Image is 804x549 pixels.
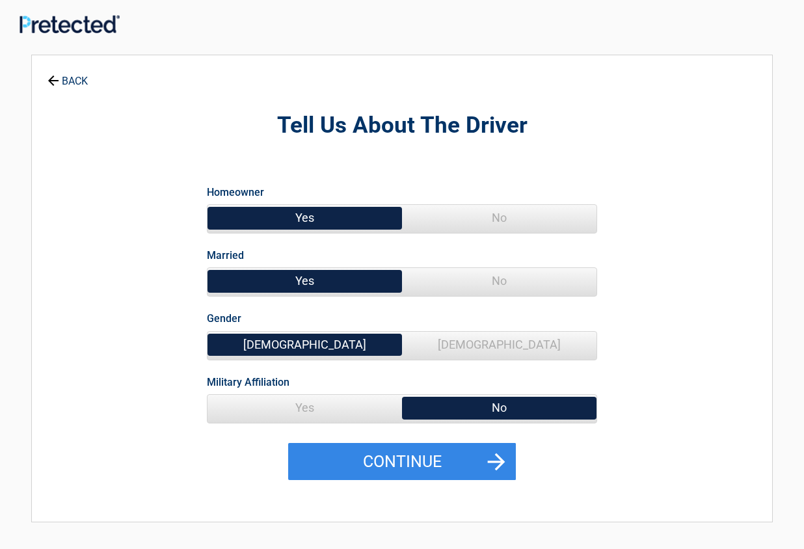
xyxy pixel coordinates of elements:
[207,373,289,391] label: Military Affiliation
[45,64,90,87] a: BACK
[103,111,701,141] h2: Tell Us About The Driver
[207,247,244,264] label: Married
[402,205,596,231] span: No
[402,395,596,421] span: No
[208,268,402,294] span: Yes
[207,183,264,201] label: Homeowner
[288,443,516,481] button: Continue
[208,332,402,358] span: [DEMOGRAPHIC_DATA]
[208,205,402,231] span: Yes
[402,268,596,294] span: No
[402,332,596,358] span: [DEMOGRAPHIC_DATA]
[208,395,402,421] span: Yes
[20,15,120,33] img: Main Logo
[207,310,241,327] label: Gender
